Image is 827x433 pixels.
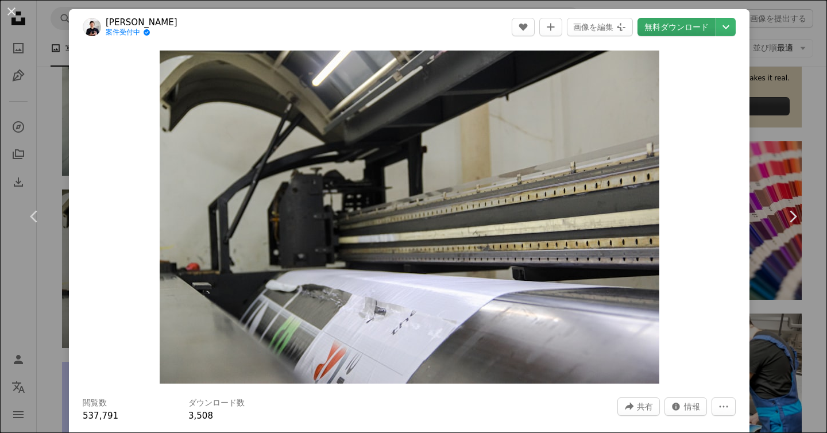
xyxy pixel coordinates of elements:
button: コレクションに追加する [539,18,562,36]
a: 次へ [758,161,827,272]
button: このビジュアルを共有する [617,397,660,416]
span: 共有 [637,398,653,415]
a: 案件受付中 [106,28,177,37]
button: この画像でズームインする [160,51,659,384]
img: 一枚の紙を切る機械 [160,51,659,384]
a: 無料ダウンロード [637,18,716,36]
button: ダウンロードサイズを選択してください [716,18,736,36]
h3: 閲覧数 [83,397,107,409]
button: この画像に関する統計 [664,397,707,416]
span: 3,508 [188,411,213,421]
button: いいね！ [512,18,535,36]
button: 画像を編集 [567,18,633,36]
a: [PERSON_NAME] [106,17,177,28]
button: その他のアクション [712,397,736,416]
img: Geri Saktiのプロフィールを見る [83,18,101,36]
span: 537,791 [83,411,118,421]
h3: ダウンロード数 [188,397,245,409]
span: 情報 [684,398,700,415]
